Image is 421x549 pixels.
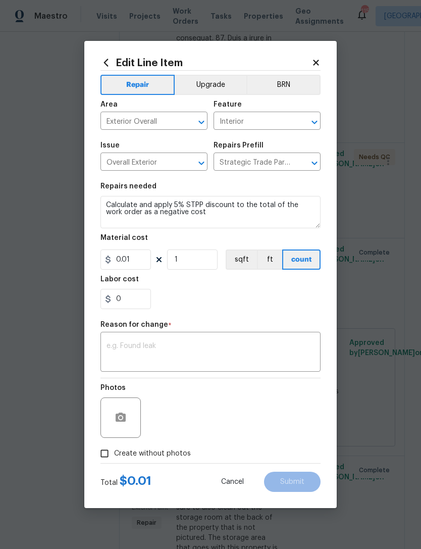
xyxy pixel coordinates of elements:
h5: Reason for change [100,321,168,328]
h5: Feature [214,101,242,108]
button: sqft [226,249,257,270]
h2: Edit Line Item [100,57,311,68]
button: Cancel [205,472,260,492]
textarea: Calculate and apply 5% STPP discount to the total of the work order as a negative cost [100,196,321,228]
button: Open [194,156,208,170]
h5: Repairs needed [100,183,156,190]
span: Create without photos [114,448,191,459]
button: Submit [264,472,321,492]
h5: Labor cost [100,276,139,283]
button: ft [257,249,282,270]
button: BRN [246,75,321,95]
button: Open [307,115,322,129]
span: $ 0.01 [120,475,151,487]
h5: Material cost [100,234,148,241]
h5: Area [100,101,118,108]
span: Cancel [221,478,244,486]
div: Total [100,476,151,488]
h5: Repairs Prefill [214,142,264,149]
span: Submit [280,478,304,486]
button: Open [307,156,322,170]
button: count [282,249,321,270]
h5: Photos [100,384,126,391]
button: Repair [100,75,175,95]
button: Upgrade [175,75,247,95]
h5: Issue [100,142,120,149]
button: Open [194,115,208,129]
